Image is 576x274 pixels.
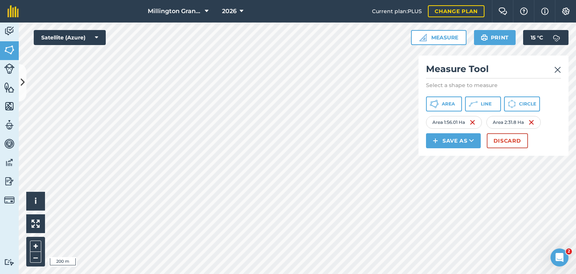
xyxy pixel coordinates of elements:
p: Select a shape to measure [426,81,561,89]
span: Area [442,101,455,107]
h2: Measure Tool [426,63,561,78]
img: svg+xml;base64,PD94bWwgdmVyc2lvbj0iMS4wIiBlbmNvZGluZz0idXRmLTgiPz4KPCEtLSBHZW5lcmF0b3I6IEFkb2JlIE... [4,259,15,266]
span: Circle [519,101,536,107]
button: Discard [487,133,528,148]
span: Line [481,101,492,107]
img: svg+xml;base64,PHN2ZyB4bWxucz0iaHR0cDovL3d3dy53My5vcmcvMjAwMC9zdmciIHdpZHRoPSIxNiIgaGVpZ2h0PSIyNC... [469,118,475,127]
div: Area 1 : 56.01 Ha [426,116,482,129]
span: 2 [566,248,572,254]
img: Two speech bubbles overlapping with the left bubble in the forefront [498,8,507,15]
span: Millington Grange [148,7,202,16]
img: svg+xml;base64,PD94bWwgdmVyc2lvbj0iMS4wIiBlbmNvZGluZz0idXRmLTgiPz4KPCEtLSBHZW5lcmF0b3I6IEFkb2JlIE... [549,30,564,45]
button: Save as [426,133,481,148]
button: 15 °C [523,30,568,45]
img: svg+xml;base64,PHN2ZyB4bWxucz0iaHR0cDovL3d3dy53My5vcmcvMjAwMC9zdmciIHdpZHRoPSI1NiIgaGVpZ2h0PSI2MC... [4,44,15,56]
img: A question mark icon [519,8,528,15]
img: fieldmargin Logo [7,5,19,17]
img: svg+xml;base64,PHN2ZyB4bWxucz0iaHR0cDovL3d3dy53My5vcmcvMjAwMC9zdmciIHdpZHRoPSI1NiIgaGVpZ2h0PSI2MC... [4,101,15,112]
button: + [30,241,41,252]
img: svg+xml;base64,PD94bWwgdmVyc2lvbj0iMS4wIiBlbmNvZGluZz0idXRmLTgiPz4KPCEtLSBHZW5lcmF0b3I6IEFkb2JlIE... [4,63,15,74]
span: Current plan : PLUS [372,7,422,15]
img: svg+xml;base64,PD94bWwgdmVyc2lvbj0iMS4wIiBlbmNvZGluZz0idXRmLTgiPz4KPCEtLSBHZW5lcmF0b3I6IEFkb2JlIE... [4,157,15,168]
button: Print [474,30,516,45]
span: i [34,196,37,206]
button: Line [465,96,501,111]
img: svg+xml;base64,PD94bWwgdmVyc2lvbj0iMS4wIiBlbmNvZGluZz0idXRmLTgiPz4KPCEtLSBHZW5lcmF0b3I6IEFkb2JlIE... [4,176,15,187]
img: svg+xml;base64,PHN2ZyB4bWxucz0iaHR0cDovL3d3dy53My5vcmcvMjAwMC9zdmciIHdpZHRoPSIxNCIgaGVpZ2h0PSIyNC... [433,136,438,145]
a: Change plan [428,5,484,17]
img: svg+xml;base64,PD94bWwgdmVyc2lvbj0iMS4wIiBlbmNvZGluZz0idXRmLTgiPz4KPCEtLSBHZW5lcmF0b3I6IEFkb2JlIE... [4,195,15,205]
img: A cog icon [561,8,570,15]
button: Measure [411,30,466,45]
button: Circle [504,96,540,111]
img: svg+xml;base64,PD94bWwgdmVyc2lvbj0iMS4wIiBlbmNvZGluZz0idXRmLTgiPz4KPCEtLSBHZW5lcmF0b3I6IEFkb2JlIE... [4,119,15,131]
iframe: Intercom live chat [550,248,568,266]
img: svg+xml;base64,PHN2ZyB4bWxucz0iaHR0cDovL3d3dy53My5vcmcvMjAwMC9zdmciIHdpZHRoPSIyMiIgaGVpZ2h0PSIzMC... [554,65,561,74]
div: Area 2 : 31.8 Ha [486,116,541,129]
button: Satellite (Azure) [34,30,106,45]
button: i [26,192,45,211]
img: svg+xml;base64,PHN2ZyB4bWxucz0iaHR0cDovL3d3dy53My5vcmcvMjAwMC9zdmciIHdpZHRoPSIxNiIgaGVpZ2h0PSIyNC... [528,118,534,127]
img: Ruler icon [419,34,427,41]
img: svg+xml;base64,PHN2ZyB4bWxucz0iaHR0cDovL3d3dy53My5vcmcvMjAwMC9zdmciIHdpZHRoPSIxNyIgaGVpZ2h0PSIxNy... [541,7,549,16]
span: 15 ° C [531,30,543,45]
img: svg+xml;base64,PHN2ZyB4bWxucz0iaHR0cDovL3d3dy53My5vcmcvMjAwMC9zdmciIHdpZHRoPSIxOSIgaGVpZ2h0PSIyNC... [481,33,488,42]
span: 2026 [222,7,237,16]
img: svg+xml;base64,PHN2ZyB4bWxucz0iaHR0cDovL3d3dy53My5vcmcvMjAwMC9zdmciIHdpZHRoPSI1NiIgaGVpZ2h0PSI2MC... [4,82,15,93]
img: Four arrows, one pointing top left, one top right, one bottom right and the last bottom left [31,220,40,228]
img: svg+xml;base64,PD94bWwgdmVyc2lvbj0iMS4wIiBlbmNvZGluZz0idXRmLTgiPz4KPCEtLSBHZW5lcmF0b3I6IEFkb2JlIE... [4,26,15,37]
button: – [30,252,41,263]
img: svg+xml;base64,PD94bWwgdmVyc2lvbj0iMS4wIiBlbmNvZGluZz0idXRmLTgiPz4KPCEtLSBHZW5lcmF0b3I6IEFkb2JlIE... [4,138,15,149]
button: Area [426,96,462,111]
